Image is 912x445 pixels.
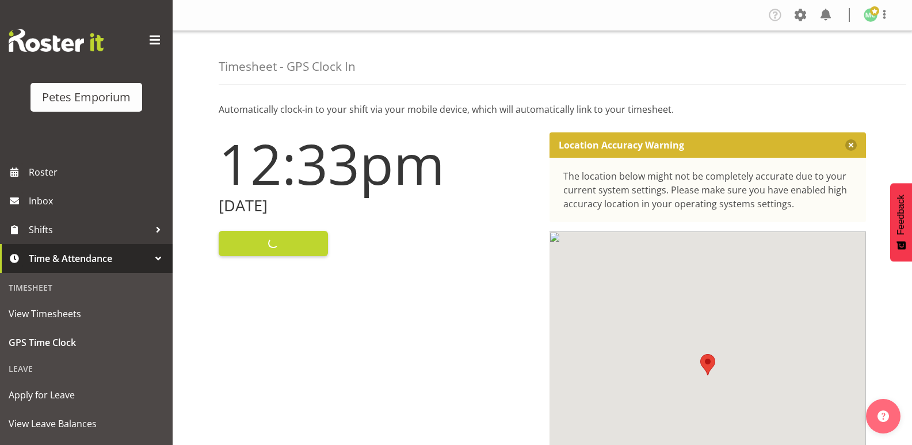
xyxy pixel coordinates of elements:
[563,169,853,211] div: The location below might not be completely accurate due to your current system settings. Please m...
[3,299,170,328] a: View Timesheets
[3,328,170,357] a: GPS Time Clock
[3,381,170,409] a: Apply for Leave
[3,357,170,381] div: Leave
[29,221,150,238] span: Shifts
[9,334,164,351] span: GPS Time Clock
[29,250,150,267] span: Time & Attendance
[219,197,536,215] h2: [DATE]
[864,8,877,22] img: melissa-cowen2635.jpg
[9,29,104,52] img: Rosterit website logo
[219,60,356,73] h4: Timesheet - GPS Clock In
[9,305,164,322] span: View Timesheets
[9,386,164,404] span: Apply for Leave
[219,132,536,195] h1: 12:33pm
[3,409,170,438] a: View Leave Balances
[890,183,912,261] button: Feedback - Show survey
[3,276,170,299] div: Timesheet
[29,192,167,210] span: Inbox
[877,410,889,422] img: help-xxl-2.png
[845,139,857,151] button: Close message
[42,89,131,106] div: Petes Emporium
[9,415,164,432] span: View Leave Balances
[219,102,866,116] p: Automatically clock-in to your shift via your mobile device, which will automatically link to you...
[896,195,906,235] span: Feedback
[559,139,684,151] p: Location Accuracy Warning
[29,163,167,181] span: Roster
